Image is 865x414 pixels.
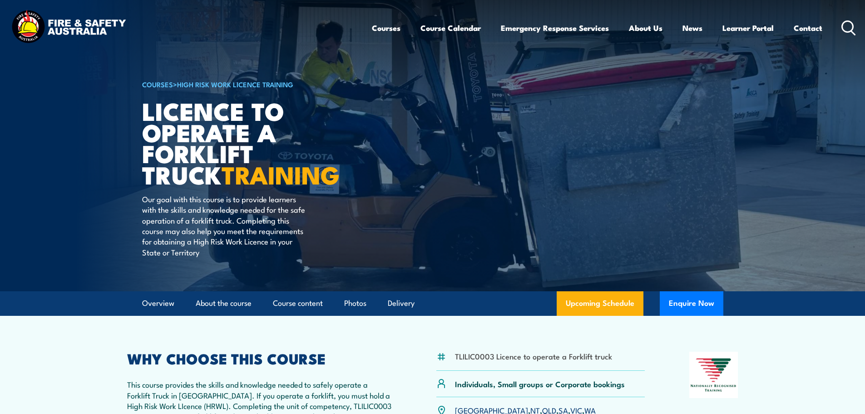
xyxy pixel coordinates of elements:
a: News [682,16,702,40]
a: Course content [273,291,323,315]
a: About the course [196,291,252,315]
a: Photos [344,291,366,315]
a: Delivery [388,291,415,315]
button: Enquire Now [660,291,723,316]
h6: > [142,79,366,90]
p: Individuals, Small groups or Corporate bookings [455,379,625,389]
a: High Risk Work Licence Training [177,79,293,89]
a: Course Calendar [420,16,481,40]
h2: WHY CHOOSE THIS COURSE [127,352,392,364]
a: Contact [794,16,822,40]
a: Overview [142,291,174,315]
img: Nationally Recognised Training logo. [689,352,738,398]
strong: TRAINING [222,155,340,193]
a: About Us [629,16,662,40]
li: TLILIC0003 Licence to operate a Forklift truck [455,351,612,361]
a: COURSES [142,79,173,89]
a: Emergency Response Services [501,16,609,40]
a: Courses [372,16,400,40]
h1: Licence to operate a forklift truck [142,100,366,185]
a: Upcoming Schedule [557,291,643,316]
p: Our goal with this course is to provide learners with the skills and knowledge needed for the saf... [142,194,308,257]
a: Learner Portal [722,16,774,40]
